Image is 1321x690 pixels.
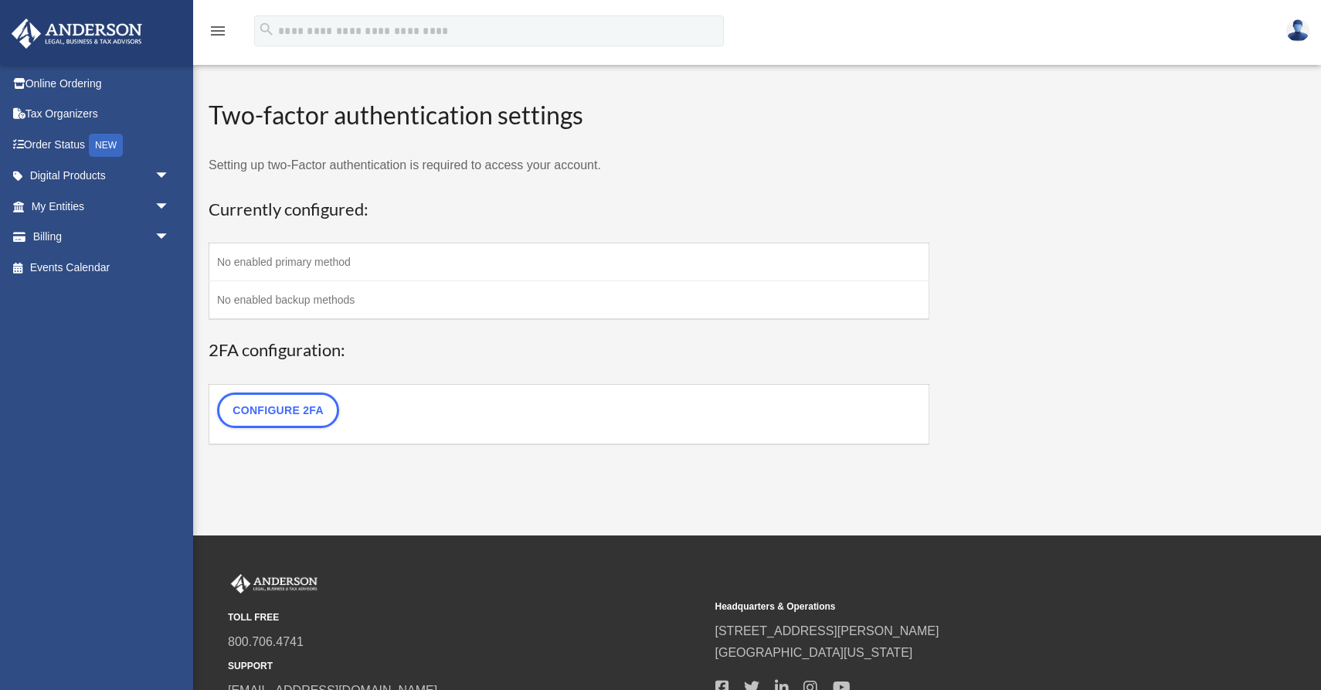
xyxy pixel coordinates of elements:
h3: 2FA configuration: [209,338,929,362]
i: menu [209,22,227,40]
p: Setting up two-Factor authentication is required to access your account. [209,155,929,176]
a: Online Ordering [11,68,193,99]
img: Anderson Advisors Platinum Portal [7,19,147,49]
small: Headquarters & Operations [715,599,1192,615]
i: search [258,21,275,38]
td: No enabled backup methods [209,281,929,320]
a: Events Calendar [11,252,193,283]
h3: Currently configured: [209,198,929,222]
span: arrow_drop_down [155,222,185,253]
small: SUPPORT [228,658,705,675]
h2: Two-factor authentication settings [209,98,929,133]
a: 800.706.4741 [228,635,304,648]
div: NEW [89,134,123,157]
a: menu [209,27,227,40]
a: My Entitiesarrow_drop_down [11,191,193,222]
span: arrow_drop_down [155,161,185,192]
a: Tax Organizers [11,99,193,130]
a: [GEOGRAPHIC_DATA][US_STATE] [715,646,913,659]
td: No enabled primary method [209,243,929,281]
small: TOLL FREE [228,610,705,626]
a: Order StatusNEW [11,129,193,161]
img: Anderson Advisors Platinum Portal [228,574,321,594]
a: Configure 2FA [217,393,339,428]
a: Digital Productsarrow_drop_down [11,161,193,192]
a: [STREET_ADDRESS][PERSON_NAME] [715,624,939,637]
a: Billingarrow_drop_down [11,222,193,253]
span: arrow_drop_down [155,191,185,223]
img: User Pic [1286,19,1309,42]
